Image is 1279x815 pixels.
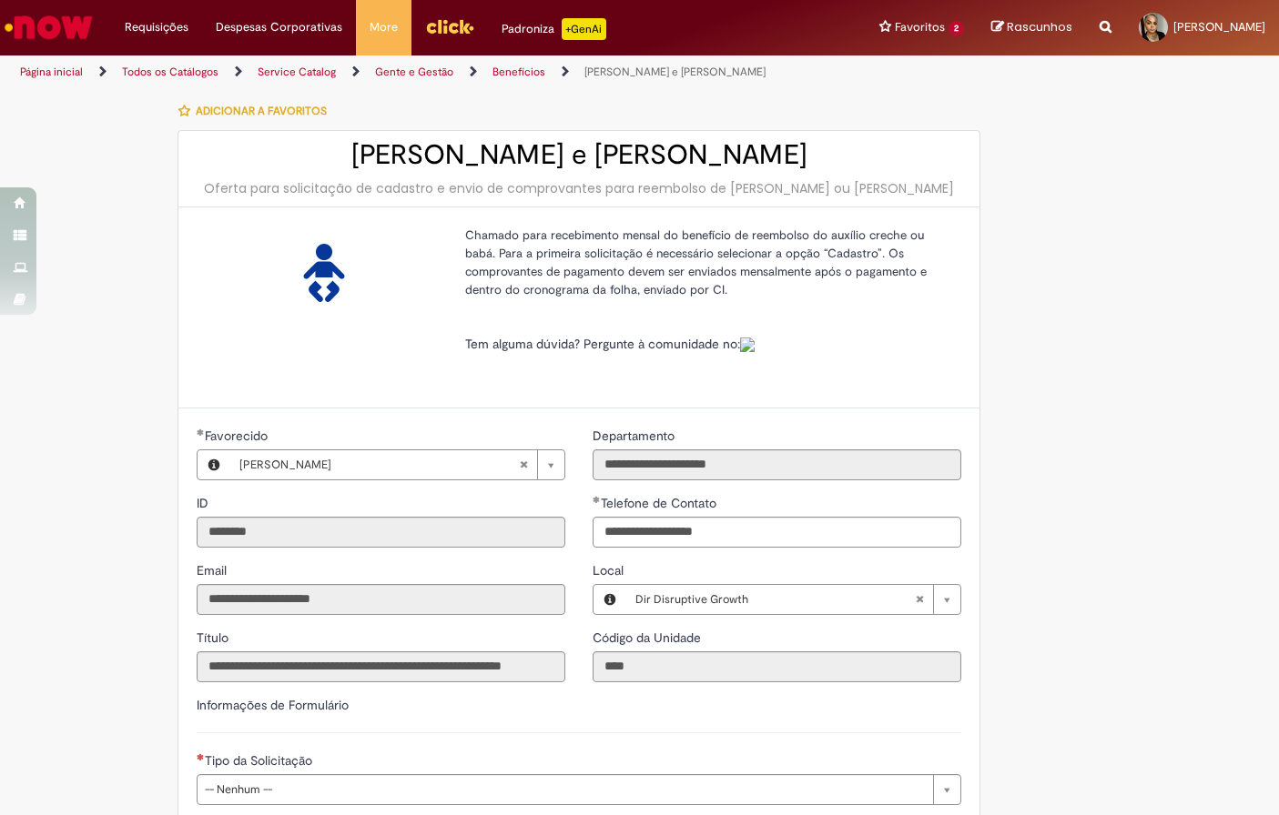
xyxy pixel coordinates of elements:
[906,585,933,614] abbr: Limpar campo Local
[492,65,545,79] a: Benefícios
[197,562,230,579] span: Somente leitura - Email
[635,585,915,614] span: Dir Disruptive Growth
[601,495,720,511] span: Telefone de Contato
[584,65,766,79] a: [PERSON_NAME] e [PERSON_NAME]
[593,428,678,444] span: Somente leitura - Departamento
[465,227,927,297] span: Chamado para recebimento mensal do benefício de reembolso do auxílio creche ou babá. Para a prime...
[740,336,755,352] a: Colabora
[593,449,961,480] input: Departamento
[197,561,230,579] label: Somente leitura - Email
[375,65,453,79] a: Gente e Gestão
[1173,19,1265,35] span: [PERSON_NAME]
[197,697,349,713] label: Informações de Formulário
[593,517,961,548] input: Telefone de Contato
[593,562,627,579] span: Local
[125,18,188,36] span: Requisições
[593,496,601,503] span: Obrigatório Preenchido
[502,18,606,40] div: Padroniza
[197,629,232,646] span: Somente leitura - Título
[197,428,205,436] span: Obrigatório Preenchido
[626,585,960,614] a: Dir Disruptive GrowthLimpar campo Local
[562,18,606,40] p: +GenAi
[593,651,961,682] input: Código da Unidade
[198,450,230,479] button: Favorecido, Visualizar este registro Ana Patricia de Sousa
[20,65,83,79] a: Página inicial
[197,517,565,548] input: ID
[593,629,705,646] span: Somente leitura - Código da Unidade
[216,18,342,36] span: Despesas Corporativas
[1007,18,1072,35] span: Rascunhos
[197,651,565,682] input: Título
[197,179,961,197] div: Oferta para solicitação de cadastro e envio de comprovantes para reembolso de [PERSON_NAME] ou [P...
[197,494,212,512] label: Somente leitura - ID
[205,775,924,804] span: -- Nenhum --
[205,428,271,444] span: Necessários - Favorecido
[991,19,1072,36] a: Rascunhos
[197,140,961,170] h2: [PERSON_NAME] e [PERSON_NAME]
[425,13,474,40] img: click_logo_yellow_360x200.png
[593,427,678,445] label: Somente leitura - Departamento
[895,18,945,36] span: Favoritos
[196,104,327,118] span: Adicionar a Favoritos
[594,585,626,614] button: Local, Visualizar este registro Dir Disruptive Growth
[14,55,839,89] ul: Trilhas de página
[239,450,519,479] span: [PERSON_NAME]
[178,92,337,130] button: Adicionar a Favoritos
[949,21,964,36] span: 2
[258,65,336,79] a: Service Catalog
[370,18,398,36] span: More
[230,450,564,479] a: [PERSON_NAME]Limpar campo Favorecido
[197,495,212,511] span: Somente leitura - ID
[197,629,232,647] label: Somente leitura - Título
[197,584,565,615] input: Email
[510,450,537,479] abbr: Limpar campo Favorecido
[2,9,96,45] img: ServiceNow
[593,629,705,647] label: Somente leitura - Código da Unidade
[740,337,755,352] img: sys_attachment.do
[295,244,353,302] img: Auxílio Creche e Babá
[205,752,316,769] span: Tipo da Solicitação
[465,335,948,353] p: Tem alguma dúvida? Pergunte à comunidade no:
[197,753,205,760] span: Necessários
[122,65,218,79] a: Todos os Catálogos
